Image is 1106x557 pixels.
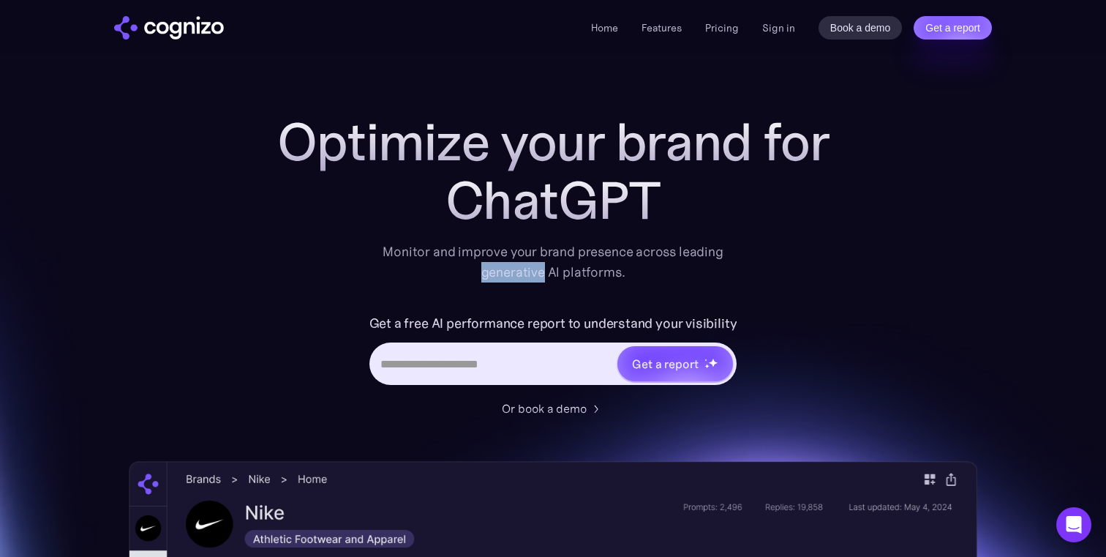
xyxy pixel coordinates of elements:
[114,16,224,40] img: cognizo logo
[369,312,737,392] form: Hero URL Input Form
[373,242,733,283] div: Monitor and improve your brand presence across leading generative AI platforms.
[260,171,846,230] div: ChatGPT
[616,345,734,383] a: Get a reportstarstarstar
[1056,507,1091,542] div: Open Intercom Messenger
[914,16,992,40] a: Get a report
[705,21,739,34] a: Pricing
[114,16,224,40] a: home
[708,358,718,367] img: star
[260,113,846,171] h1: Optimize your brand for
[502,400,587,417] div: Or book a demo
[369,312,737,335] label: Get a free AI performance report to understand your visibility
[632,355,698,373] div: Get a report
[591,21,618,34] a: Home
[642,21,682,34] a: Features
[819,16,903,40] a: Book a demo
[704,364,710,369] img: star
[502,400,604,417] a: Or book a demo
[762,19,795,37] a: Sign in
[704,359,707,361] img: star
